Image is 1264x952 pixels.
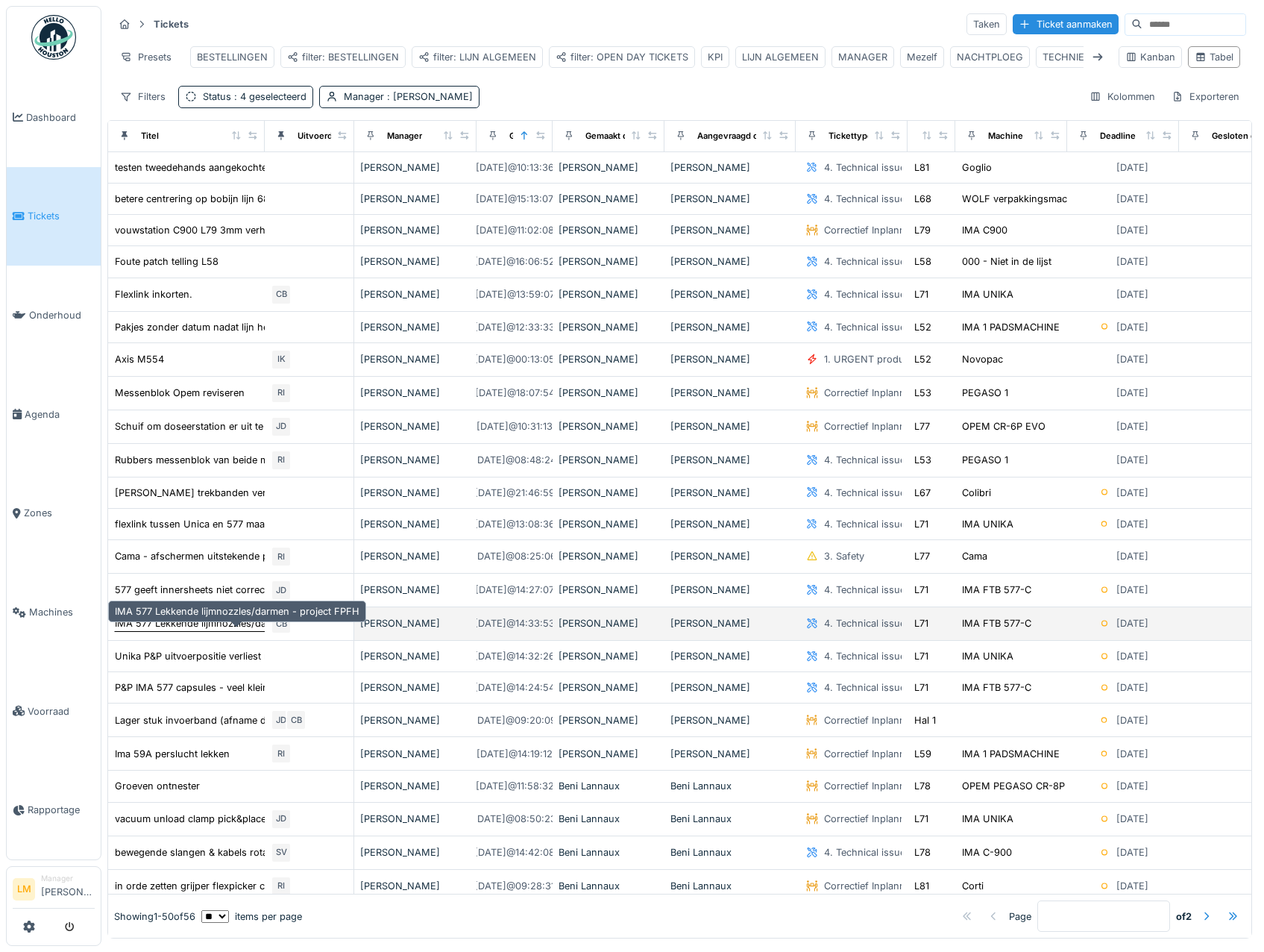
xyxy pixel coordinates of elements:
[474,879,555,893] div: [DATE] @ 09:28:31
[914,517,928,531] div: L71
[824,192,905,206] div: 4. Technical issue
[914,453,931,467] div: L53
[271,613,292,634] div: CB
[41,873,95,884] div: Manager
[824,879,971,893] div: Correctief Inplanning / Weekend
[13,878,35,901] li: LM
[476,223,554,237] div: [DATE] @ 11:02:08
[670,192,790,206] div: [PERSON_NAME]
[474,812,556,826] div: [DATE] @ 08:50:23
[914,160,929,175] div: L81
[697,130,772,143] div: Aangevraagd door
[962,352,1003,366] div: Novopac
[1116,386,1148,400] div: [DATE]
[914,486,931,500] div: L67
[559,287,658,301] div: [PERSON_NAME]
[360,779,471,793] div: [PERSON_NAME]
[962,287,1013,301] div: IMA UNIKA
[914,680,928,695] div: L71
[474,254,555,269] div: [DATE] @ 16:06:52
[1116,779,1148,793] div: [DATE]
[1013,14,1119,34] div: Ticket aanmaken
[271,876,292,897] div: RI
[828,130,872,143] div: Tickettype
[585,130,641,143] div: Gemaakt door
[24,506,95,520] span: Zones
[360,386,471,400] div: [PERSON_NAME]
[962,583,1031,597] div: IMA FTB 577-C
[271,809,292,830] div: JD
[1116,845,1148,859] div: [DATE]
[914,320,931,334] div: L52
[271,284,292,305] div: CB
[115,779,200,793] div: Groeven ontnester
[360,812,471,826] div: [PERSON_NAME]
[474,517,555,531] div: [DATE] @ 13:08:36
[559,486,658,500] div: [PERSON_NAME]
[914,254,931,269] div: L58
[962,486,991,500] div: Colibri
[509,130,557,143] div: Gemaakt op
[1116,223,1148,237] div: [DATE]
[962,779,1065,793] div: OPEM PEGASO CR-8P
[914,649,928,663] div: L71
[824,287,905,301] div: 4. Technical issue
[559,254,658,269] div: [PERSON_NAME]
[115,616,359,630] div: IMA 577 Lekkende lijmnozzles/darmen - project FPFH
[914,845,931,859] div: L78
[287,50,399,64] div: filter: BESTELLINGEN
[670,649,790,663] div: [PERSON_NAME]
[115,879,280,893] div: in orde zetten grijper flexpicker corti
[271,416,292,437] div: JD
[824,549,864,563] div: 3. Safety
[115,192,269,206] div: betere centrering op bobijn lijn 68
[1116,583,1148,597] div: [DATE]
[838,50,887,64] div: MANAGER
[360,583,471,597] div: [PERSON_NAME]
[914,747,931,761] div: L59
[1165,86,1246,107] div: Exporteren
[7,464,101,563] a: Zones
[344,90,473,104] div: Manager
[115,453,439,467] div: Rubbers messenblok van beide machines zijn los of stukken ontbreken
[360,320,471,334] div: [PERSON_NAME]
[559,879,658,893] div: Beni Lannaux
[113,46,178,68] div: Presets
[114,909,195,924] div: Showing 1 - 50 of 56
[670,386,790,400] div: [PERSON_NAME]
[824,486,905,500] div: 4. Technical issue
[1116,680,1148,695] div: [DATE]
[670,616,790,630] div: [PERSON_NAME]
[559,386,658,400] div: [PERSON_NAME]
[360,352,471,366] div: [PERSON_NAME]
[559,583,658,597] div: [PERSON_NAME]
[914,713,936,727] div: Hal 1
[824,747,971,761] div: Correctief Inplanning / Weekend
[962,320,1060,334] div: IMA 1 PADSMACHINE
[360,616,471,630] div: [PERSON_NAME]
[670,486,790,500] div: [PERSON_NAME]
[962,192,1087,206] div: WOLF verpakkingsmachine
[474,320,555,334] div: [DATE] @ 12:33:33
[670,747,790,761] div: [PERSON_NAME]
[115,352,164,366] div: Axis M554
[115,254,218,269] div: Foute patch telling L58
[360,254,471,269] div: [PERSON_NAME]
[271,710,292,730] div: JD
[1195,50,1233,64] div: Tabel
[360,549,471,563] div: [PERSON_NAME]
[7,68,101,167] a: Dashboard
[1116,160,1148,175] div: [DATE]
[914,549,930,563] div: L77
[914,779,931,793] div: L78
[914,192,931,206] div: L68
[670,845,790,859] div: Beni Lannaux
[113,86,172,107] div: Filters
[387,130,422,143] div: Manager
[28,704,95,718] span: Voorraad
[824,453,905,467] div: 4. Technical issue
[360,680,471,695] div: [PERSON_NAME]
[7,266,101,365] a: Onderhoud
[477,747,553,761] div: [DATE] @ 14:19:12
[1009,909,1031,924] div: Page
